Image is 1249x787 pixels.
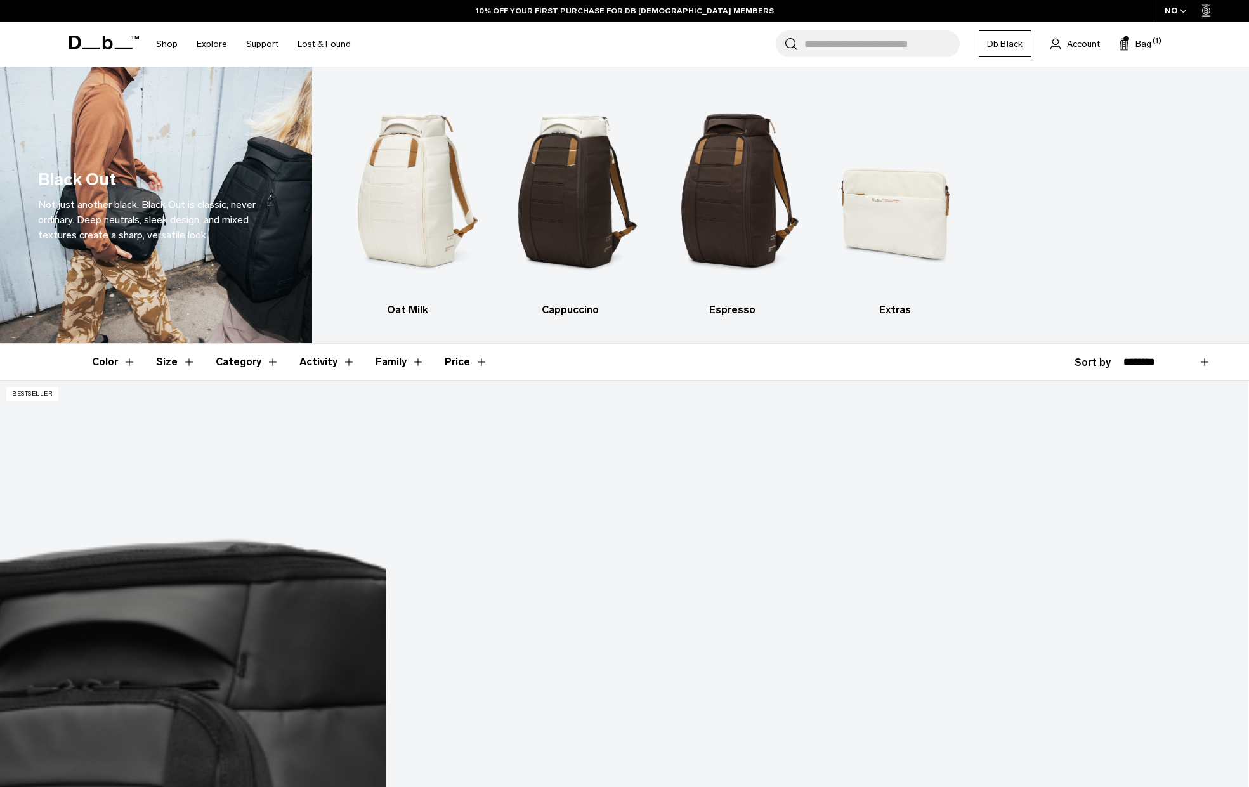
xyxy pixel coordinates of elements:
h3: Oat Milk [337,302,478,318]
h3: Cappuccino [500,302,640,318]
a: Shop [156,22,178,67]
h3: Extras [825,302,965,318]
p: Bestseller [6,387,58,401]
button: Toggle Filter [216,344,279,380]
img: Db [500,86,640,296]
a: Db Extras [825,86,965,318]
a: Explore [197,22,227,67]
button: Toggle Filter [92,344,136,380]
li: 1 / 4 [337,86,478,318]
h1: Black Out [38,167,116,193]
button: Toggle Filter [299,344,355,380]
nav: Main Navigation [147,22,360,67]
h3: Espresso [662,302,802,318]
a: Lost & Found [298,22,351,67]
li: 3 / 4 [662,86,802,318]
a: Db Oat Milk [337,86,478,318]
a: Support [246,22,278,67]
a: Account [1050,36,1100,51]
button: Bag (1) [1119,36,1151,51]
a: Db Black [979,30,1031,57]
a: 10% OFF YOUR FIRST PURCHASE FOR DB [DEMOGRAPHIC_DATA] MEMBERS [476,5,774,16]
img: Db [337,86,478,296]
span: (1) [1153,36,1161,47]
a: Db Espresso [662,86,802,318]
span: Bag [1135,37,1151,51]
button: Toggle Price [445,344,488,380]
img: Db [825,86,965,296]
li: 2 / 4 [500,86,640,318]
span: Account [1067,37,1100,51]
img: Db [662,86,802,296]
button: Toggle Filter [376,344,424,380]
button: Toggle Filter [156,344,195,380]
a: Db Cappuccino [500,86,640,318]
p: Not just another black. Black Out is classic, never ordinary. Deep neutrals, sleek design, and mi... [38,197,274,243]
li: 4 / 4 [825,86,965,318]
